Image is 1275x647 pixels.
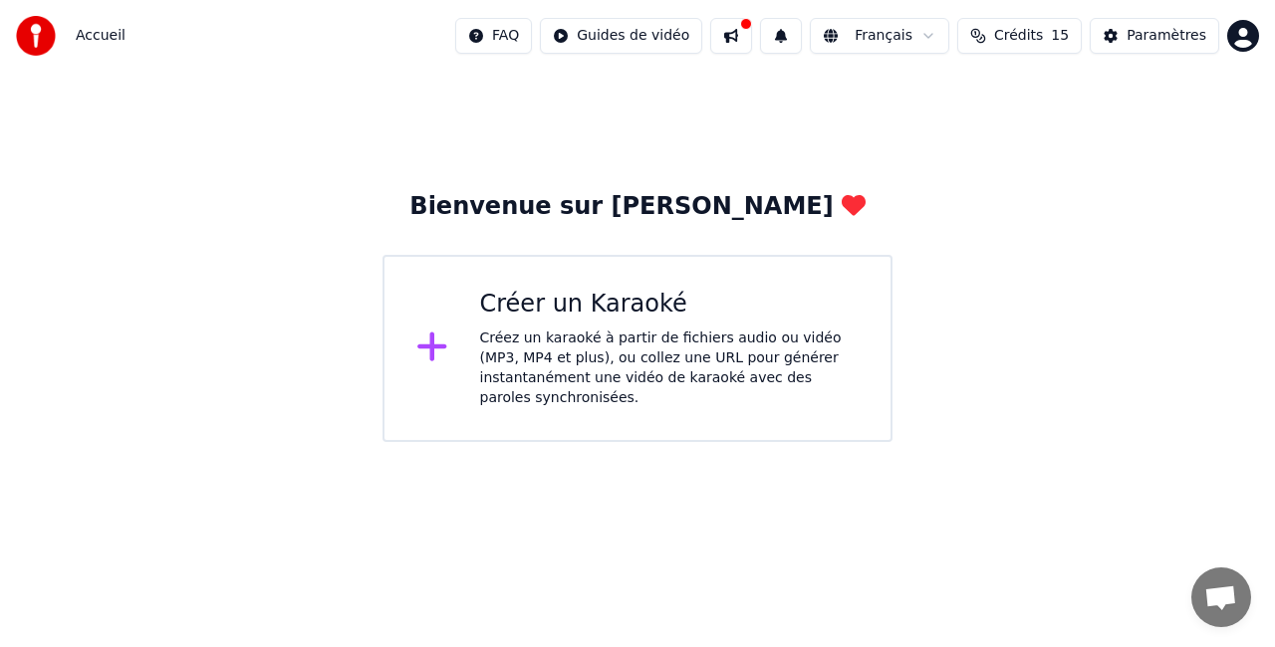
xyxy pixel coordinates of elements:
[76,26,126,46] span: Accueil
[76,26,126,46] nav: breadcrumb
[455,18,532,54] button: FAQ
[1090,18,1219,54] button: Paramètres
[994,26,1043,46] span: Crédits
[957,18,1082,54] button: Crédits15
[1051,26,1069,46] span: 15
[1127,26,1206,46] div: Paramètres
[1191,567,1251,627] div: Ouvrir le chat
[16,16,56,56] img: youka
[480,328,860,408] div: Créez un karaoké à partir de fichiers audio ou vidéo (MP3, MP4 et plus), ou collez une URL pour g...
[480,289,860,321] div: Créer un Karaoké
[540,18,702,54] button: Guides de vidéo
[409,191,865,223] div: Bienvenue sur [PERSON_NAME]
